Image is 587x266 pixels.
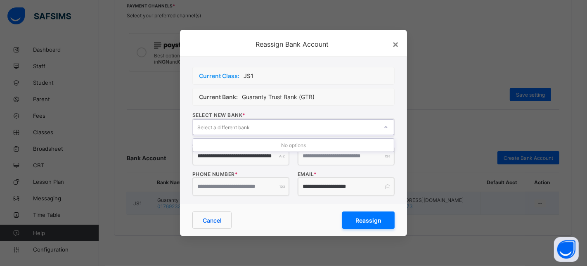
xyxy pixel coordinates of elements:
[197,119,250,135] div: Select a different bank
[193,139,394,152] div: No options
[199,93,238,100] span: Current Bank:
[392,38,399,50] div: ×
[298,171,317,177] span: EMAIL
[192,171,238,177] span: PHONE NUMBER
[192,112,246,118] span: SELECT NEW BANK
[554,237,579,262] button: Open asap
[244,72,253,79] span: JS1
[199,72,239,79] span: Current Class:
[203,217,221,224] span: Cancel
[256,40,329,48] span: Reassign Bank Account
[242,93,315,100] span: Guaranty Trust Bank (GTB)
[355,217,381,224] span: Reassign
[192,140,240,147] span: ACCOUNT NAME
